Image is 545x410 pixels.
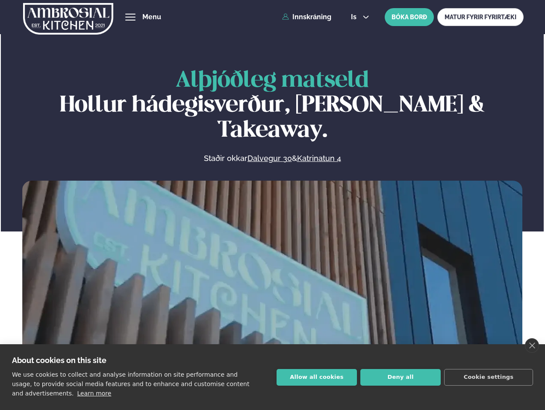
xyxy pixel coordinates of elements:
button: hamburger [125,12,136,22]
img: logo [23,1,113,36]
h1: Hollur hádegisverður, [PERSON_NAME] & Takeaway. [22,68,522,143]
button: Allow all cookies [277,369,357,386]
a: Katrinatun 4 [297,153,341,164]
span: is [351,14,359,20]
button: BÓKA BORÐ [385,8,434,26]
span: Alþjóðleg matseld [176,70,369,91]
p: Staðir okkar & [111,153,434,164]
strong: About cookies on this site [12,356,106,365]
p: We use cookies to collect and analyse information on site performance and usage, to provide socia... [12,371,249,397]
a: Dalvegur 30 [247,153,292,164]
button: is [344,14,376,20]
a: MATUR FYRIR FYRIRTÆKI [437,8,524,26]
a: Innskráning [282,13,331,21]
a: close [525,338,539,353]
button: Deny all [360,369,441,386]
a: Learn more [77,390,112,397]
button: Cookie settings [444,369,533,386]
